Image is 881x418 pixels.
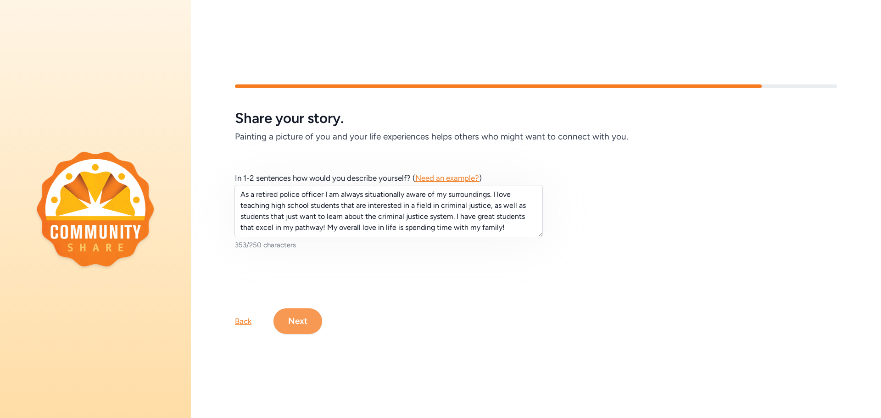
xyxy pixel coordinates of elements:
[235,110,837,127] h5: Share your story.
[415,173,479,183] span: Need an example?
[235,316,251,327] div: Back
[235,130,837,143] h6: Painting a picture of you and your life experiences helps others who might want to connect with you.
[273,308,322,334] button: Next
[235,173,482,183] span: In 1-2 sentences how would you describe yourself? ( )
[235,240,543,250] div: 353/250 characters
[234,185,543,237] textarea: As a retired police officer I am always situationally aware of my surroundings. I love teaching h...
[37,151,154,266] img: logo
